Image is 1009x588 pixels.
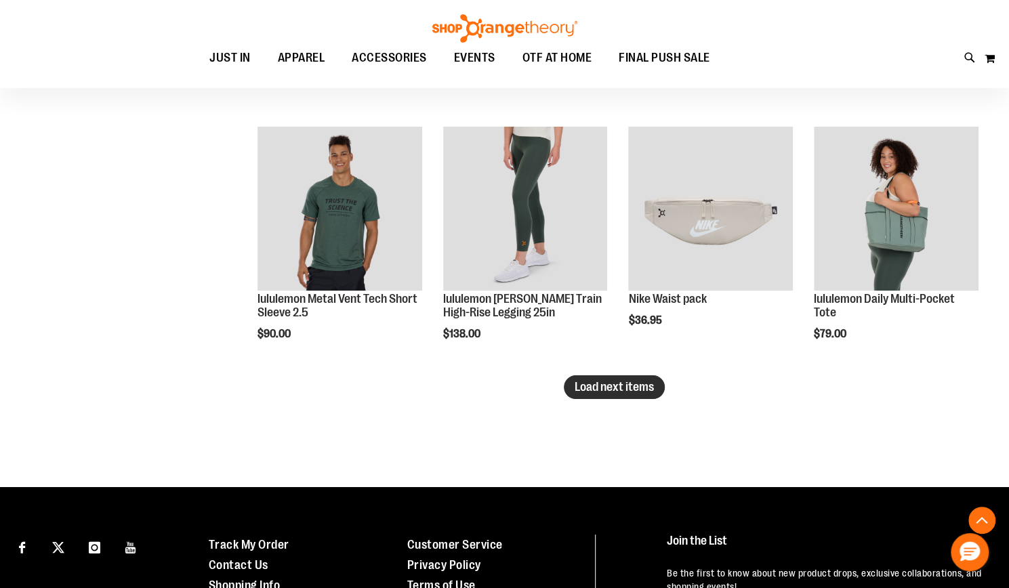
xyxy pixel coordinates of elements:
[258,292,417,319] a: lululemon Metal Vent Tech Short Sleeve 2.5
[522,43,592,73] span: OTF AT HOME
[407,538,503,551] a: Customer Service
[968,507,995,534] button: Back To Top
[258,127,422,291] img: Main view of 2024 October lululemon Metal Vent Tech SS
[264,43,339,73] a: APPAREL
[209,558,268,572] a: Contact Us
[443,127,608,291] img: Main view of 2024 October lululemon Wunder Train High-Rise
[621,120,800,362] div: product
[667,534,983,560] h4: Join the List
[251,120,429,375] div: product
[407,558,481,572] a: Privacy Policy
[47,534,70,558] a: Visit our X page
[564,375,665,399] button: Load next items
[509,43,606,74] a: OTF AT HOME
[443,127,608,293] a: Main view of 2024 October lululemon Wunder Train High-Rise
[951,533,989,571] button: Hello, have a question? Let’s chat.
[196,43,264,74] a: JUST IN
[575,380,654,394] span: Load next items
[436,120,615,375] div: product
[352,43,427,73] span: ACCESSORIES
[430,14,579,43] img: Shop Orangetheory
[209,43,251,73] span: JUST IN
[52,541,64,553] img: Twitter
[814,127,979,293] a: Main view of 2024 Convention lululemon Daily Multi-Pocket Tote
[338,43,440,74] a: ACCESSORIES
[807,120,985,375] div: product
[619,43,710,73] span: FINAL PUSH SALE
[119,534,143,558] a: Visit our Youtube page
[814,292,955,319] a: lululemon Daily Multi-Pocket Tote
[258,127,422,293] a: Main view of 2024 October lululemon Metal Vent Tech SS
[258,328,293,340] span: $90.00
[83,534,106,558] a: Visit our Instagram page
[628,127,793,291] img: Main view of 2024 Convention Nike Waistpack
[454,43,495,73] span: EVENTS
[440,43,509,74] a: EVENTS
[814,127,979,291] img: Main view of 2024 Convention lululemon Daily Multi-Pocket Tote
[278,43,325,73] span: APPAREL
[628,292,706,306] a: Nike Waist pack
[814,328,848,340] span: $79.00
[443,328,482,340] span: $138.00
[628,127,793,293] a: Main view of 2024 Convention Nike Waistpack
[10,534,34,558] a: Visit our Facebook page
[209,538,289,551] a: Track My Order
[628,314,663,327] span: $36.95
[443,292,602,319] a: lululemon [PERSON_NAME] Train High-Rise Legging 25in
[605,43,724,74] a: FINAL PUSH SALE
